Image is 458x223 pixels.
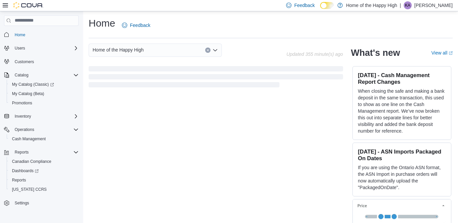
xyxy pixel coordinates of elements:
[431,50,453,56] a: View allExternal link
[12,168,39,173] span: Dashboards
[9,158,79,166] span: Canadian Compliance
[1,125,81,134] button: Operations
[12,199,32,207] a: Settings
[9,158,54,166] a: Canadian Compliance
[7,89,81,98] button: My Catalog (Beta)
[1,70,81,80] button: Catalog
[12,82,54,87] span: My Catalog (Classic)
[15,200,29,206] span: Settings
[12,71,31,79] button: Catalog
[9,90,79,98] span: My Catalog (Beta)
[9,90,47,98] a: My Catalog (Beta)
[119,19,153,32] a: Feedback
[89,17,115,30] h1: Home
[9,185,79,193] span: Washington CCRS
[15,127,34,132] span: Operations
[12,91,44,96] span: My Catalog (Beta)
[414,1,453,9] p: [PERSON_NAME]
[15,150,29,155] span: Reports
[7,166,81,175] a: Dashboards
[400,1,401,9] p: |
[15,59,34,64] span: Customers
[12,177,26,183] span: Reports
[12,112,34,120] button: Inventory
[12,126,79,134] span: Operations
[7,185,81,194] button: [US_STATE] CCRS
[1,30,81,40] button: Home
[1,198,81,208] button: Settings
[449,51,453,55] svg: External link
[12,58,37,66] a: Customers
[9,80,79,88] span: My Catalog (Classic)
[15,72,28,78] span: Catalog
[12,44,28,52] button: Users
[205,48,211,53] button: Clear input
[7,157,81,166] button: Canadian Compliance
[9,135,48,143] a: Cash Management
[9,185,49,193] a: [US_STATE] CCRS
[9,99,35,107] a: Promotions
[7,175,81,185] button: Reports
[358,72,446,85] h3: [DATE] - Cash Management Report Changes
[213,48,218,53] button: Open list of options
[1,112,81,121] button: Inventory
[15,46,25,51] span: Users
[358,164,446,191] p: If you are using the Ontario ASN format, the ASN Import in purchase orders will now automatically...
[12,31,79,39] span: Home
[9,99,79,107] span: Promotions
[1,57,81,66] button: Customers
[15,32,25,38] span: Home
[12,148,31,156] button: Reports
[358,148,446,162] h3: [DATE] - ASN Imports Packaged On Dates
[130,22,150,29] span: Feedback
[12,100,32,106] span: Promotions
[404,1,412,9] div: Kelly Anakali
[7,80,81,89] a: My Catalog (Classic)
[12,126,37,134] button: Operations
[405,1,410,9] span: KA
[351,48,400,58] h2: What's new
[1,148,81,157] button: Reports
[9,135,79,143] span: Cash Management
[12,57,79,66] span: Customers
[320,2,334,9] input: Dark Mode
[15,114,31,119] span: Inventory
[12,112,79,120] span: Inventory
[9,80,57,88] a: My Catalog (Classic)
[294,2,314,9] span: Feedback
[12,148,79,156] span: Reports
[12,136,46,142] span: Cash Management
[1,44,81,53] button: Users
[12,159,51,164] span: Canadian Compliance
[93,46,144,54] span: Home of the Happy High
[13,2,43,9] img: Cova
[7,98,81,108] button: Promotions
[286,52,343,57] p: Updated 355 minute(s) ago
[7,134,81,144] button: Cash Management
[9,176,79,184] span: Reports
[12,44,79,52] span: Users
[346,1,397,9] p: Home of the Happy High
[358,88,446,134] p: When closing the safe and making a bank deposit in the same transaction, this used to show as one...
[12,71,79,79] span: Catalog
[9,167,41,175] a: Dashboards
[9,176,29,184] a: Reports
[89,67,343,89] span: Loading
[12,199,79,207] span: Settings
[9,167,79,175] span: Dashboards
[12,187,47,192] span: [US_STATE] CCRS
[12,31,28,39] a: Home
